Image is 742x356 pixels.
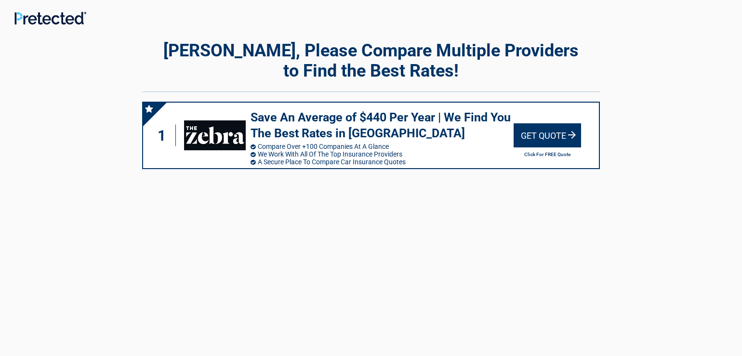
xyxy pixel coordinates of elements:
[251,110,514,141] h3: Save An Average of $440 Per Year | We Find You The Best Rates in [GEOGRAPHIC_DATA]
[514,123,581,147] div: Get Quote
[14,12,86,25] img: Main Logo
[251,143,514,150] li: Compare Over +100 Companies At A Glance
[251,158,514,166] li: A Secure Place To Compare Car Insurance Quotes
[142,40,600,81] h2: [PERSON_NAME], Please Compare Multiple Providers to Find the Best Rates!
[184,120,246,150] img: thezebra's logo
[514,152,581,157] h2: Click For FREE Quote
[251,150,514,158] li: We Work With All Of The Top Insurance Providers
[153,125,176,146] div: 1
